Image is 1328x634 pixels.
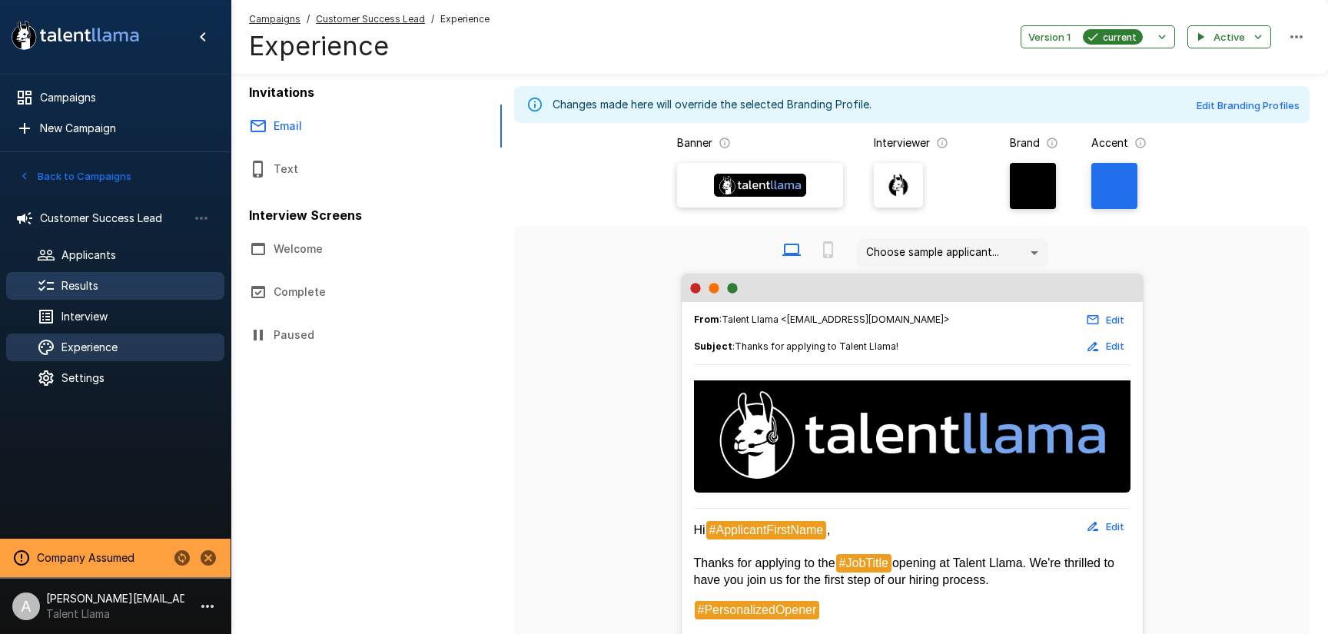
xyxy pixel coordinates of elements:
[1097,29,1143,45] span: current
[714,174,806,197] img: Banner Logo
[249,30,490,62] h4: Experience
[231,314,502,357] button: Paused
[694,556,1118,586] span: opening at Talent Llama. We're thrilled to have you join us for the first step of our hiring proc...
[735,340,898,352] span: Thanks for applying to Talent Llama!
[694,314,719,325] b: From
[695,601,820,619] span: #PersonalizedOpener
[887,174,910,197] img: llama_clean.png
[694,312,950,327] span: : Talent Llama <[EMAIL_ADDRESS][DOMAIN_NAME]>
[1021,25,1175,49] button: Version 1current
[856,238,1048,267] div: Choose sample applicant...
[553,91,871,118] div: Changes made here will override the selected Branding Profile.
[431,12,434,27] span: /
[1081,334,1130,358] button: Edit
[677,163,843,207] label: Banner Logo
[1134,137,1147,149] svg: The primary color for buttons in branded interviews and emails. It should be a color that complem...
[1187,25,1271,49] button: Active
[936,137,948,149] svg: The image that will show next to questions in your candidate interviews. It must be square and at...
[694,339,898,354] span: :
[1028,28,1071,46] span: Version 1
[694,523,705,536] span: Hi
[694,556,835,569] span: Thanks for applying to the
[231,271,502,314] button: Complete
[316,13,425,25] u: Customer Success Lead
[307,12,310,27] span: /
[827,523,830,536] span: ,
[1091,135,1128,151] p: Accent
[677,135,712,151] p: Banner
[1081,515,1130,539] button: Edit
[231,227,502,271] button: Welcome
[706,521,827,539] span: #ApplicantFirstName
[1010,135,1040,151] p: Brand
[719,137,731,149] svg: The banner version of your logo. Using your logo will enable customization of brand and accent co...
[231,105,502,148] button: Email
[231,148,502,191] button: Text
[1046,137,1058,149] svg: The background color for branded interviews and emails. It should be a color that complements you...
[874,135,930,151] p: Interviewer
[694,340,732,352] b: Subject
[440,12,490,27] span: Experience
[1193,94,1303,118] button: Edit Branding Profiles
[249,13,300,25] u: Campaigns
[836,554,891,573] span: #JobTitle
[1081,308,1130,332] button: Edit
[694,380,1130,490] img: Talent Llama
